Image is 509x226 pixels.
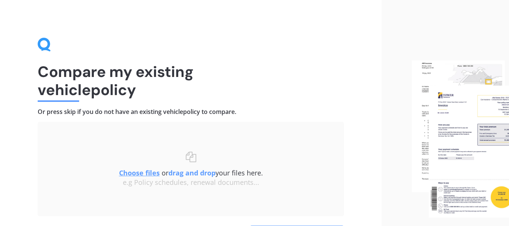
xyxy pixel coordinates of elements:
[119,168,263,177] span: or your files here.
[53,178,329,187] div: e.g Policy schedules, renewal documents...
[168,168,216,177] b: drag and drop
[38,63,344,99] h1: Compare my existing vehicle policy
[38,108,344,116] h4: Or press skip if you do not have an existing vehicle policy to compare.
[412,60,509,217] img: files.webp
[119,168,160,177] u: Choose files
